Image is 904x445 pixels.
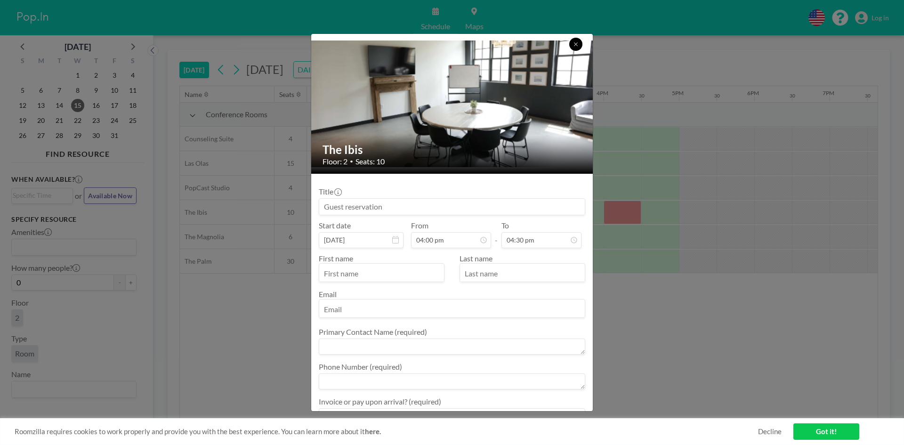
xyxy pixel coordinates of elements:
label: Phone Number (required) [319,362,402,372]
label: Last name [460,254,492,263]
label: To [501,221,509,230]
a: Got it! [793,423,859,440]
label: Start date [319,221,351,230]
input: First name [319,266,444,282]
img: 537.png [311,40,594,167]
label: Invoice or pay upon arrival? (required) [319,397,441,406]
a: Decline [758,427,782,436]
input: Last name [460,266,585,282]
label: Email [319,290,337,299]
input: Guest reservation [319,199,585,215]
span: • [350,158,353,165]
label: From [411,221,428,230]
a: here. [365,427,381,436]
span: Roomzilla requires cookies to work properly and provide you with the best experience. You can lea... [15,427,758,436]
h2: The Ibis [323,143,582,157]
input: Email [319,301,585,317]
label: Primary Contact Name (required) [319,327,427,337]
span: - [495,224,498,245]
span: Seats: 10 [355,157,385,166]
label: Title [319,187,341,196]
label: First name [319,254,353,263]
span: Floor: 2 [323,157,347,166]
